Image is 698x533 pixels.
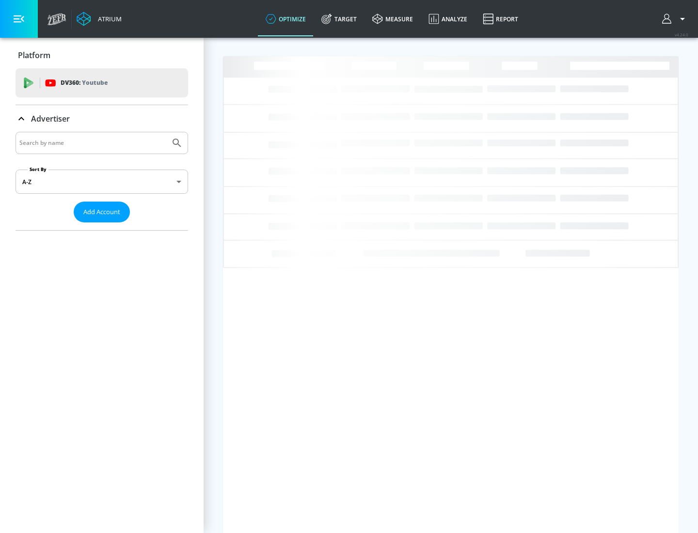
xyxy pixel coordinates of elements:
p: DV360: [61,78,108,88]
a: Report [475,1,526,36]
span: v 4.24.0 [675,32,688,37]
div: A-Z [16,170,188,194]
a: Analyze [421,1,475,36]
div: Advertiser [16,105,188,132]
p: Youtube [82,78,108,88]
input: Search by name [19,137,166,149]
div: Atrium [94,15,122,23]
button: Add Account [74,202,130,222]
div: Platform [16,42,188,69]
a: optimize [258,1,314,36]
span: Add Account [83,206,120,218]
nav: list of Advertiser [16,222,188,230]
p: Advertiser [31,113,70,124]
label: Sort By [28,166,48,172]
p: Platform [18,50,50,61]
div: Advertiser [16,132,188,230]
a: Target [314,1,365,36]
a: measure [365,1,421,36]
a: Atrium [77,12,122,26]
div: DV360: Youtube [16,68,188,97]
